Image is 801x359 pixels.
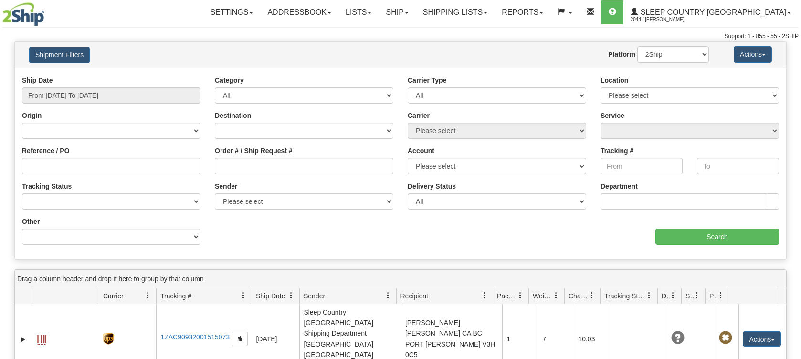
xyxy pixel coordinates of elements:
[512,287,528,304] a: Packages filter column settings
[584,287,600,304] a: Charge filter column settings
[548,287,564,304] a: Weight filter column settings
[713,287,729,304] a: Pickup Status filter column settings
[283,287,299,304] a: Ship Date filter column settings
[476,287,493,304] a: Recipient filter column settings
[416,0,495,24] a: Shipping lists
[22,181,72,191] label: Tracking Status
[160,333,230,341] a: 1ZAC90932001515073
[408,111,430,120] label: Carrier
[215,146,293,156] label: Order # / Ship Request #
[256,291,285,301] span: Ship Date
[533,291,553,301] span: Weight
[671,331,685,345] span: Unknown
[601,181,638,191] label: Department
[601,111,624,120] label: Service
[601,146,633,156] label: Tracking #
[379,0,415,24] a: Ship
[495,0,550,24] a: Reports
[601,158,683,174] input: From
[103,333,113,345] img: 8 - UPS
[569,291,589,301] span: Charge
[37,331,46,346] a: Label
[779,131,800,228] iframe: chat widget
[655,229,779,245] input: Search
[400,291,428,301] span: Recipient
[22,75,53,85] label: Ship Date
[408,75,446,85] label: Carrier Type
[235,287,252,304] a: Tracking # filter column settings
[497,291,517,301] span: Packages
[215,111,251,120] label: Destination
[260,0,338,24] a: Addressbook
[2,32,799,41] div: Support: 1 - 855 - 55 - 2SHIP
[203,0,260,24] a: Settings
[2,2,44,26] img: logo2044.jpg
[232,332,248,346] button: Copy to clipboard
[608,50,635,59] label: Platform
[719,331,732,345] span: Pickup Not Assigned
[641,287,657,304] a: Tracking Status filter column settings
[304,291,325,301] span: Sender
[380,287,396,304] a: Sender filter column settings
[601,75,628,85] label: Location
[665,287,681,304] a: Delivery Status filter column settings
[697,158,779,174] input: To
[408,146,434,156] label: Account
[19,335,28,344] a: Expand
[709,291,717,301] span: Pickup Status
[743,331,781,347] button: Actions
[140,287,156,304] a: Carrier filter column settings
[631,15,702,24] span: 2044 / [PERSON_NAME]
[15,270,786,288] div: grid grouping header
[22,146,70,156] label: Reference / PO
[22,111,42,120] label: Origin
[685,291,694,301] span: Shipment Issues
[662,291,670,301] span: Delivery Status
[734,46,772,63] button: Actions
[604,291,646,301] span: Tracking Status
[215,181,237,191] label: Sender
[215,75,244,85] label: Category
[638,8,786,16] span: Sleep Country [GEOGRAPHIC_DATA]
[689,287,705,304] a: Shipment Issues filter column settings
[103,291,124,301] span: Carrier
[408,181,456,191] label: Delivery Status
[160,291,191,301] span: Tracking #
[623,0,798,24] a: Sleep Country [GEOGRAPHIC_DATA] 2044 / [PERSON_NAME]
[29,47,90,63] button: Shipment Filters
[338,0,379,24] a: Lists
[22,217,40,226] label: Other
